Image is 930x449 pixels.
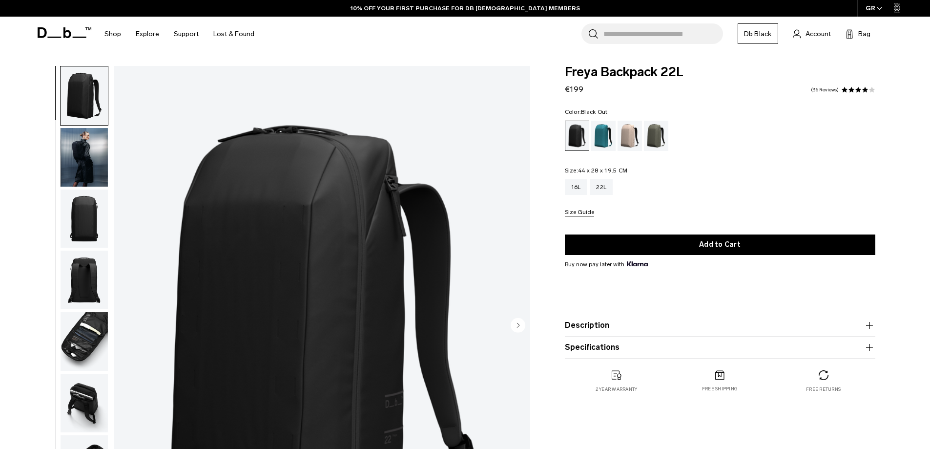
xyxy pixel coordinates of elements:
[565,342,875,353] button: Specifications
[565,209,594,216] button: Size Guide
[60,312,108,371] button: Freya Backpack 22L Black Out
[61,66,108,125] img: Freya Backpack 22L Black Out
[811,87,839,92] a: 36 reviews
[591,121,616,151] a: Midnight Teal
[60,250,108,310] button: Freya Backpack 22L Black Out
[565,179,587,195] a: 16L
[644,121,668,151] a: Moss Green
[806,29,831,39] span: Account
[60,128,108,187] button: Freya Backpack 22L Black Out
[596,386,638,393] p: 2 year warranty
[858,29,870,39] span: Bag
[97,17,262,51] nav: Main Navigation
[61,190,108,248] img: Freya Backpack 22L Black Out
[565,109,608,115] legend: Color:
[565,320,875,331] button: Description
[174,17,199,51] a: Support
[213,17,254,51] a: Lost & Found
[61,312,108,371] img: Freya Backpack 22L Black Out
[581,108,607,115] span: Black Out
[578,167,627,174] span: 44 x 28 x 19.5 CM
[565,168,628,173] legend: Size:
[565,235,875,255] button: Add to Cart
[60,66,108,126] button: Freya Backpack 22L Black Out
[793,28,831,40] a: Account
[60,373,108,433] button: Freya Backpack 22L Black Out
[846,28,870,40] button: Bag
[702,385,738,392] p: Free shipping
[565,66,875,79] span: Freya Backpack 22L
[565,260,648,269] span: Buy now pay later with
[565,121,589,151] a: Black Out
[806,386,841,393] p: Free returns
[61,374,108,432] img: Freya Backpack 22L Black Out
[136,17,159,51] a: Explore
[60,189,108,249] button: Freya Backpack 22L Black Out
[511,318,525,334] button: Next slide
[590,179,613,195] a: 22L
[61,251,108,309] img: Freya Backpack 22L Black Out
[618,121,642,151] a: Fogbow Beige
[738,23,778,44] a: Db Black
[627,261,648,266] img: {"height" => 20, "alt" => "Klarna"}
[565,85,583,94] span: €199
[61,128,108,187] img: Freya Backpack 22L Black Out
[104,17,121,51] a: Shop
[351,4,580,13] a: 10% OFF YOUR FIRST PURCHASE FOR DB [DEMOGRAPHIC_DATA] MEMBERS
